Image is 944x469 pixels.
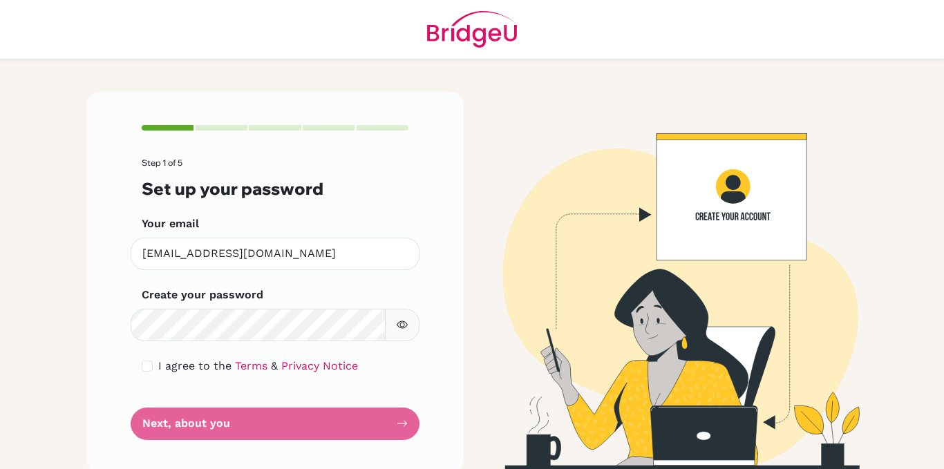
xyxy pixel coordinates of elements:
[131,238,419,270] input: Insert your email*
[271,359,278,372] span: &
[142,157,182,168] span: Step 1 of 5
[281,359,358,372] a: Privacy Notice
[235,359,267,372] a: Terms
[158,359,232,372] span: I agree to the
[142,287,263,303] label: Create your password
[142,179,408,199] h3: Set up your password
[142,216,199,232] label: Your email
